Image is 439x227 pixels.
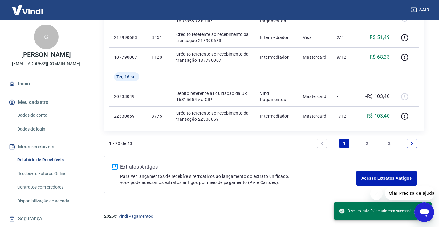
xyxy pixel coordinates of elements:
span: Olá! Precisa de ajuda? [4,4,52,9]
p: Intermediador [260,113,293,119]
ul: Pagination [315,136,419,151]
p: -R$ 103,40 [365,93,390,100]
p: 223308591 [114,113,142,119]
a: Page 2 [362,139,372,148]
p: [PERSON_NAME] [21,52,71,58]
p: 2/4 [337,34,355,41]
p: Crédito referente ao recebimento da transação 218990683 [176,31,250,44]
p: Débito referente à liquidação da UR 16315654 via CIP [176,90,250,103]
p: Extratos Antigos [120,163,356,171]
p: Crédito referente ao recebimento da transação 187790007 [176,51,250,63]
a: Page 1 is your current page [339,139,349,148]
p: 218990683 [114,34,142,41]
p: 3451 [152,34,166,41]
p: R$ 103,40 [367,112,390,120]
p: 20833049 [114,93,142,100]
iframe: Botão para abrir a janela de mensagens [414,202,434,222]
p: Mastercard [303,54,327,60]
a: Contratos com credores [15,181,85,194]
p: 1/12 [337,113,355,119]
button: Meu cadastro [7,96,85,109]
p: Visa [303,34,327,41]
span: Ter, 16 set [116,74,137,80]
a: Dados de login [15,123,85,135]
a: Previous page [317,139,327,148]
iframe: Fechar mensagem [370,188,383,200]
p: 9/12 [337,54,355,60]
a: Segurança [7,212,85,225]
p: Intermediador [260,34,293,41]
p: Mastercard [303,93,327,100]
img: ícone [112,164,118,170]
p: 1 - 20 de 43 [109,140,132,147]
a: Next page [407,139,417,148]
a: Acesse Extratos Antigos [356,171,417,186]
p: - [337,93,355,100]
p: Crédito referente ao recebimento da transação 223308591 [176,110,250,122]
div: G [34,25,59,49]
a: Page 3 [384,139,394,148]
p: [EMAIL_ADDRESS][DOMAIN_NAME] [12,61,80,67]
p: Intermediador [260,54,293,60]
a: Recebíveis Futuros Online [15,167,85,180]
a: Disponibilização de agenda [15,195,85,207]
p: 2025 © [104,213,424,220]
span: O seu extrato foi gerado com sucesso! [339,208,411,214]
iframe: Mensagem da empresa [385,186,434,200]
p: 187790007 [114,54,142,60]
button: Sair [409,4,432,16]
p: Vindi Pagamentos [260,90,293,103]
p: R$ 68,33 [370,53,390,61]
p: R$ 51,49 [370,34,390,41]
p: 3775 [152,113,166,119]
a: Relatório de Recebíveis [15,154,85,166]
p: Para ver lançamentos de recebíveis retroativos ao lançamento do extrato unificado, você pode aces... [120,173,356,186]
p: 1128 [152,54,166,60]
p: Mastercard [303,113,327,119]
button: Meus recebíveis [7,140,85,154]
a: Dados da conta [15,109,85,122]
a: Início [7,77,85,91]
a: Vindi Pagamentos [118,214,153,219]
img: Vindi [7,0,47,19]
